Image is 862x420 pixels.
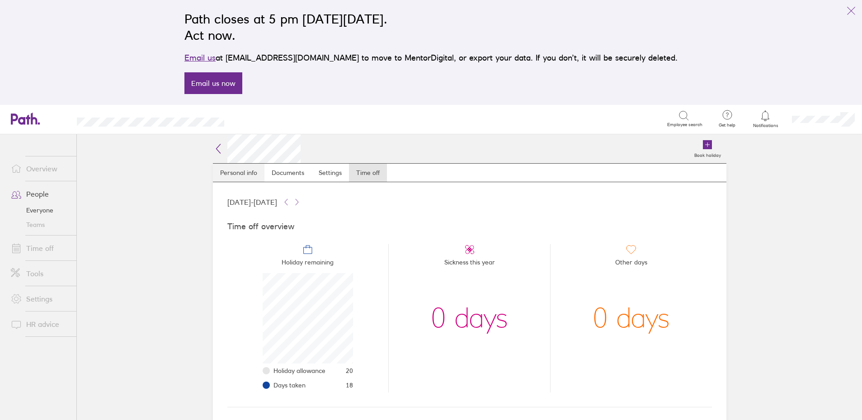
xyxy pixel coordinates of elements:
div: 0 days [431,273,508,363]
a: Documents [264,164,311,182]
span: 18 [346,382,353,389]
a: Everyone [4,203,76,217]
span: Notifications [751,123,780,128]
a: Tools [4,264,76,283]
span: Sickness this year [444,255,495,273]
span: Other days [615,255,647,273]
a: Notifications [751,109,780,128]
a: Teams [4,217,76,232]
span: [DATE] - [DATE] [227,198,277,206]
a: Book holiday [689,134,726,163]
a: Time off [4,239,76,257]
p: at [EMAIL_ADDRESS][DOMAIN_NAME] to move to MentorDigital, or export your data. If you don’t, it w... [184,52,678,64]
h2: Path closes at 5 pm [DATE][DATE]. Act now. [184,11,678,43]
span: 20 [346,367,353,374]
span: Employee search [667,122,702,127]
div: 0 days [593,273,670,363]
a: Email us [184,53,216,62]
a: Time off [349,164,387,182]
a: Email us now [184,72,242,94]
span: Get help [712,123,742,128]
a: People [4,185,76,203]
label: Book holiday [689,150,726,158]
div: Search [249,114,272,123]
a: Settings [4,290,76,308]
span: Holiday allowance [273,367,325,374]
a: Overview [4,160,76,178]
span: Holiday remaining [282,255,334,273]
span: Days taken [273,382,306,389]
h4: Time off overview [227,222,712,231]
a: Settings [311,164,349,182]
a: HR advice [4,315,76,333]
a: Personal info [213,164,264,182]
